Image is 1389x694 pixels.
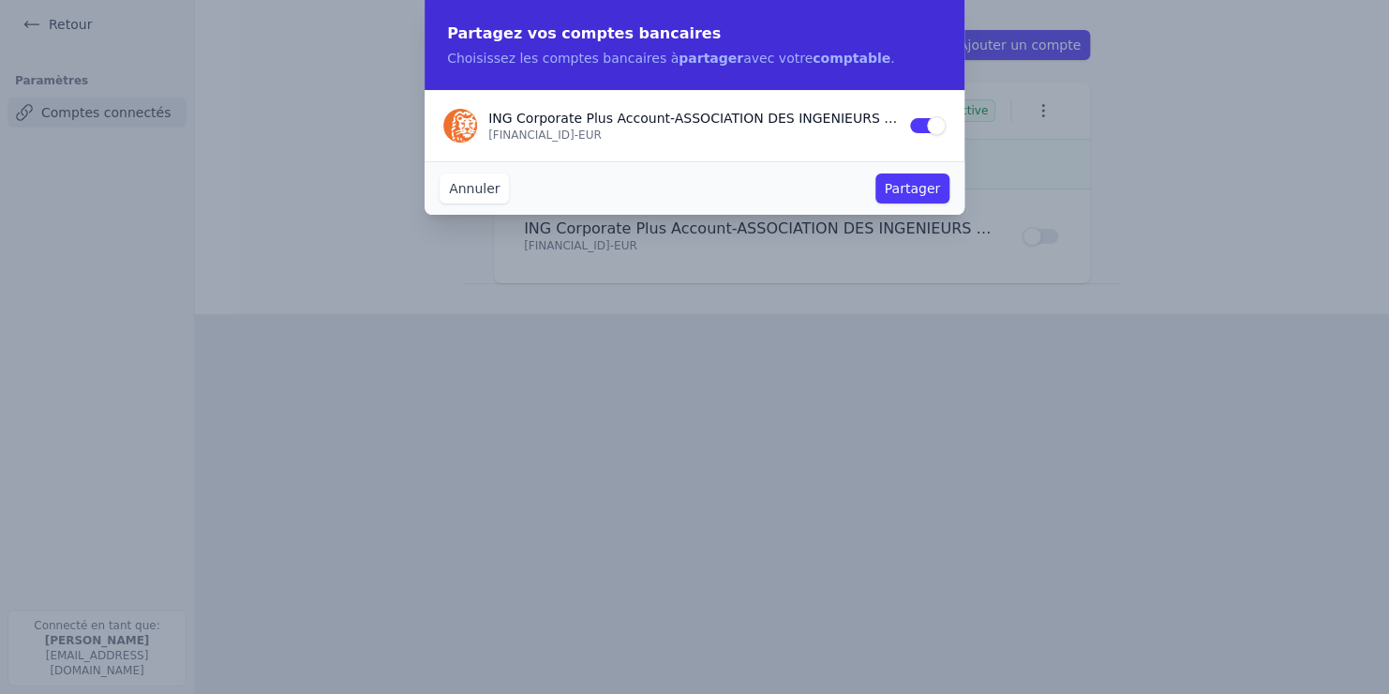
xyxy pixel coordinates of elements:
[447,23,942,45] h2: Partagez vos comptes bancaires
[813,51,890,66] strong: comptable
[488,128,897,143] p: [FINANCIAL_ID] - EUR
[440,173,509,204] button: Annuler
[488,109,897,128] p: ING Corporate Plus Account - ASSOCIATION DES INGENIEURS CIVIL ASBL A.I.L.V.
[875,173,949,204] button: Partager
[447,49,942,68] p: Choisissez les comptes bancaires à avec votre .
[679,51,743,66] strong: partager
